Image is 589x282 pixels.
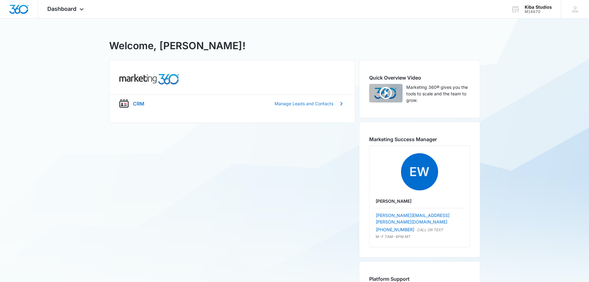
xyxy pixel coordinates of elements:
a: crmCRMManage Leads and Contacts [109,94,355,113]
span: EW [401,153,438,190]
img: crm [119,99,129,108]
img: Quick Overview Video [369,84,403,102]
p: Marketing 360® gives you the tools to scale and the team to grow. [406,84,470,103]
div: account id [525,10,552,14]
p: CRM [133,100,144,107]
a: [PHONE_NUMBER] [376,226,414,233]
h2: Marketing Success Manager [369,136,470,143]
p: [PERSON_NAME] [376,198,463,204]
img: common.products.marketing.title [119,74,179,85]
h2: Quick Overview Video [369,74,470,81]
p: CALL OR TEXT [417,227,443,233]
h1: Welcome, [PERSON_NAME]! [109,38,245,53]
p: Manage Leads and Contacts [275,100,333,107]
span: Dashboard [47,6,76,12]
div: account name [525,5,552,10]
a: [PERSON_NAME][EMAIL_ADDRESS][PERSON_NAME][DOMAIN_NAME] [376,213,450,224]
p: M-F 7AM-4PM MT [376,234,463,240]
